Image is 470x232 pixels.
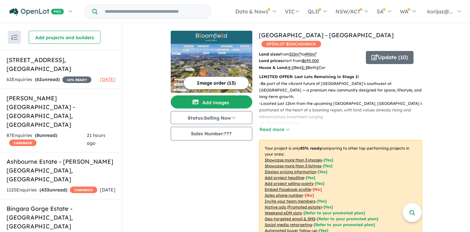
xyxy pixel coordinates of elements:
p: LIMITED OFFER: Last Lots Remaining in Stage 1! [259,74,422,80]
u: Embed Facebook profile [265,187,311,192]
p: Bed Bath Car [259,64,361,71]
b: Land sizes [259,52,280,57]
span: [DATE] [100,187,116,193]
strong: ( unread) [39,187,67,193]
span: 433 [41,187,49,193]
strong: ( unread) [35,76,60,82]
u: Native ads (Promoted estate) [265,205,322,209]
u: Showcase more than 3 listings [265,163,321,168]
h5: Bingara Gorge Estate - [GEOGRAPHIC_DATA] , [GEOGRAPHIC_DATA] [7,204,116,231]
u: 310 m [289,52,301,57]
sup: 2 [299,51,301,55]
span: CASHBACK [9,140,37,146]
span: OPENLOT $ 200 CASHBACK [261,41,321,47]
span: 21 hours ago [87,132,105,146]
strong: ( unread) [35,132,57,138]
u: Display pricing information [265,169,316,174]
span: [ No ] [313,187,322,192]
div: 62 Enquir ies [7,76,91,84]
u: Showcase more than 3 images [265,157,322,162]
button: Add projects and builders [29,31,101,44]
span: [ No ] [305,193,314,198]
div: 1125 Enquir ies [7,186,97,194]
span: [Refer to your promoted plan] [317,216,378,221]
h5: [PERSON_NAME][GEOGRAPHIC_DATA] - [GEOGRAPHIC_DATA] , [GEOGRAPHIC_DATA] [7,94,116,129]
u: $ 695,000 [302,58,319,63]
span: [ Yes ] [323,163,333,168]
span: [ Yes ] [324,157,333,162]
u: 490 m [305,52,317,57]
span: to [301,52,317,57]
b: House & Land: [259,65,288,70]
p: - Be part of the vibrant future of [GEOGRAPHIC_DATA]’s southwest at [GEOGRAPHIC_DATA] — a premium... [259,80,427,100]
span: 10 % READY [62,76,91,83]
p: - Located just 12km from the upcoming [GEOGRAPHIC_DATA], [GEOGRAPHIC_DATA] is positioned at the h... [259,100,427,120]
span: [DATE] [100,76,116,82]
span: [ Yes ] [315,181,324,186]
u: Social media retargeting [265,222,312,227]
u: 2-3 [302,65,307,70]
span: [ Yes ] [306,175,315,180]
button: Status:Selling Now [171,111,252,124]
sup: 2 [315,51,317,55]
button: Sales Number:??? [171,127,252,141]
img: Bloomfield Estate - Austral Logo [173,33,250,41]
span: 62 [37,76,42,82]
span: korijaz@... [427,8,453,15]
b: Land prices [259,58,282,63]
p: start from [259,58,361,64]
button: Image order (13) [183,76,249,90]
button: Add images [171,95,252,108]
u: Weekend eDM slots [265,210,302,215]
button: Read more [259,126,290,133]
img: Openlot PRO Logo White [9,8,64,16]
span: CASHBACK [70,187,97,193]
span: [ Yes ] [317,199,327,204]
u: Add project headline [265,175,304,180]
u: 1 [317,65,319,70]
img: sort.svg [11,35,18,40]
h5: Ashbourne Estate - [PERSON_NAME][GEOGRAPHIC_DATA] , [GEOGRAPHIC_DATA] [7,157,116,184]
b: 85 % ready [300,146,321,151]
button: Update (10) [366,51,414,64]
span: [Refer to your promoted plan] [304,210,365,215]
span: 8 [37,132,39,138]
u: Add project selling-points [265,181,313,186]
img: Bloomfield Estate - Austral [171,44,252,93]
a: Bloomfield Estate - Austral LogoBloomfield Estate - Austral [171,31,252,93]
u: Geo-targeted email & SMS [265,216,315,221]
span: [ Yes ] [318,169,327,174]
a: [GEOGRAPHIC_DATA] - [GEOGRAPHIC_DATA] [259,31,394,39]
div: 87 Enquir ies [7,132,87,147]
span: [Yes] [323,205,333,209]
h5: [STREET_ADDRESS] , [GEOGRAPHIC_DATA] [7,56,116,73]
u: 4-5 [288,65,294,70]
p: from [259,51,361,58]
span: [Refer to your promoted plan] [314,222,375,227]
u: Sales phone number [265,193,303,198]
p: - 🏡 Project Highlights: • Generous 310m² to 490m² land lots available • Land Only — choose your o... [259,120,427,160]
input: Try estate name, suburb, builder or developer [99,5,210,19]
u: Invite your team members [265,199,316,204]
